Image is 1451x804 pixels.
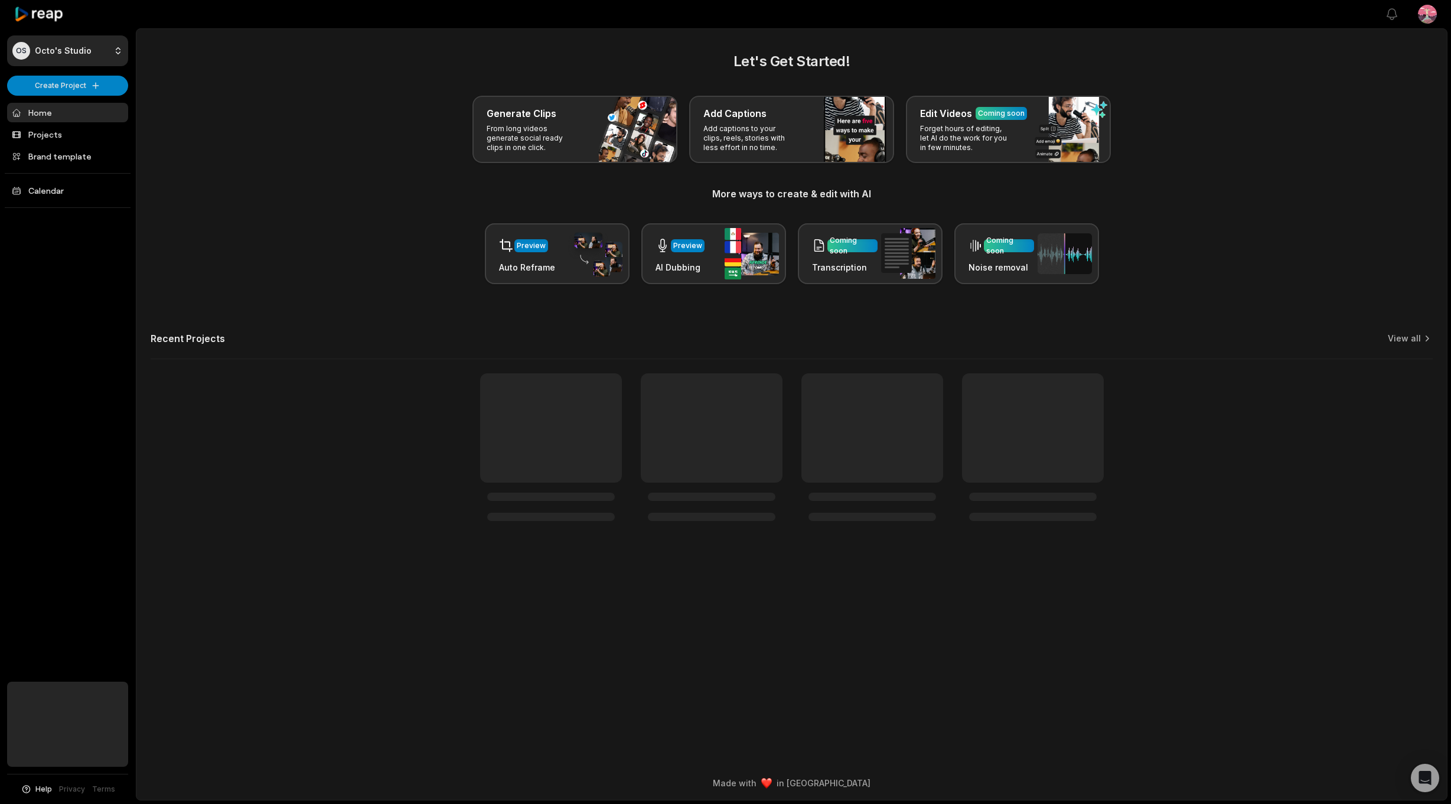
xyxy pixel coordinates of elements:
p: Octo's Studio [35,45,92,56]
h3: AI Dubbing [656,261,705,274]
div: Made with in [GEOGRAPHIC_DATA] [147,777,1436,789]
div: OS [12,42,30,60]
img: auto_reframe.png [568,231,622,277]
h3: More ways to create & edit with AI [151,187,1433,201]
h3: Add Captions [703,106,767,121]
a: Privacy [59,784,85,795]
h3: Transcription [812,261,878,274]
h3: Edit Videos [920,106,972,121]
p: From long videos generate social ready clips in one click. [487,124,578,152]
div: Coming soon [830,235,875,256]
a: Calendar [7,181,128,200]
div: Preview [517,240,546,251]
h2: Recent Projects [151,333,225,344]
a: Home [7,103,128,122]
img: ai_dubbing.png [725,228,779,279]
img: heart emoji [761,778,772,789]
a: View all [1388,333,1421,344]
div: Open Intercom Messenger [1411,764,1439,792]
img: noise_removal.png [1038,233,1092,274]
a: Projects [7,125,128,144]
div: Preview [673,240,702,251]
a: Terms [92,784,115,795]
h2: Let's Get Started! [151,51,1433,72]
div: Coming soon [978,108,1025,119]
div: Coming soon [986,235,1032,256]
img: transcription.png [881,228,935,279]
button: Create Project [7,76,128,96]
h3: Noise removal [969,261,1034,274]
a: Brand template [7,147,128,166]
p: Add captions to your clips, reels, stories with less effort in no time. [703,124,795,152]
h3: Generate Clips [487,106,556,121]
button: Help [21,784,52,795]
h3: Auto Reframe [499,261,555,274]
p: Forget hours of editing, let AI do the work for you in few minutes. [920,124,1012,152]
span: Help [35,784,52,795]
